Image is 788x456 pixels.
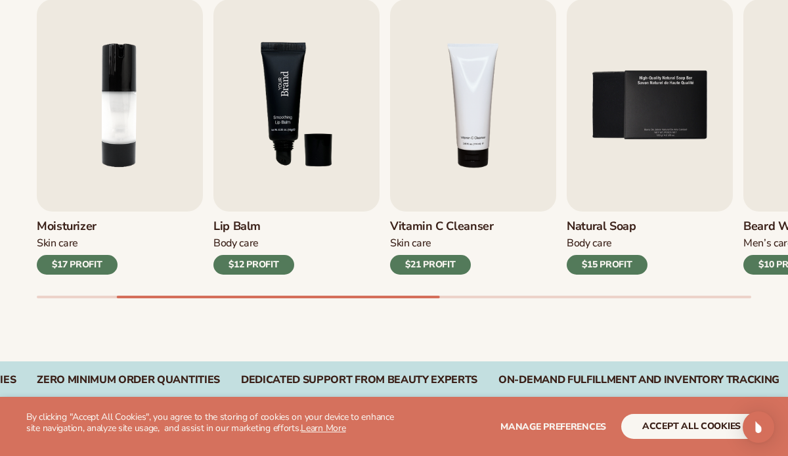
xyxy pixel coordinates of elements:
div: Body Care [213,237,294,250]
div: Skin Care [390,237,494,250]
div: $17 PROFIT [37,255,118,275]
button: accept all cookies [621,414,762,439]
button: Manage preferences [500,414,606,439]
div: Dedicated Support From Beauty Experts [241,374,477,386]
div: $12 PROFIT [213,255,294,275]
p: By clicking "Accept All Cookies", you agree to the storing of cookies on your device to enhance s... [26,412,394,434]
div: Body Care [567,237,647,250]
div: $21 PROFIT [390,255,471,275]
div: Zero Minimum Order QuantitieS [37,374,220,386]
div: Open Intercom Messenger [743,411,774,443]
a: Learn More [301,422,345,434]
h3: Natural Soap [567,219,647,234]
div: $15 PROFIT [567,255,647,275]
h3: Lip Balm [213,219,294,234]
div: Skin Care [37,237,118,250]
h3: Vitamin C Cleanser [390,219,494,234]
h3: Moisturizer [37,219,118,234]
div: On-Demand Fulfillment and Inventory Tracking [498,374,779,386]
span: Manage preferences [500,421,606,433]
